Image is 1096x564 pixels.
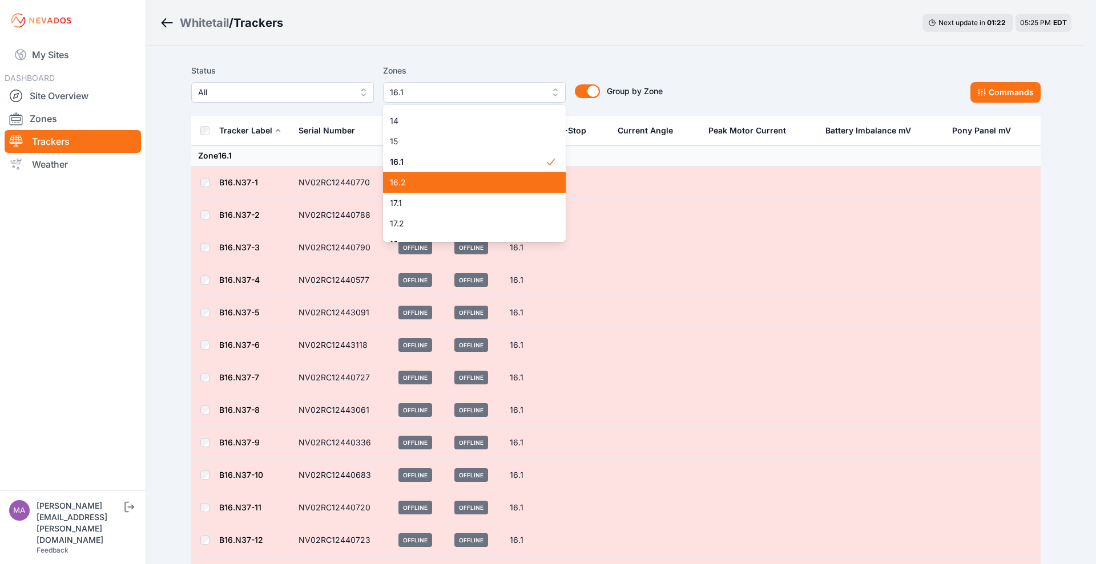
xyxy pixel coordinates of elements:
span: 16.2 [390,177,545,188]
div: 16.1 [383,105,566,242]
span: 18 [390,238,545,250]
button: 16.1 [383,82,566,103]
span: 15 [390,136,545,147]
span: 16.1 [390,156,545,168]
span: 17.2 [390,218,545,229]
span: 14 [390,115,545,127]
span: 17.1 [390,197,545,209]
span: 16.1 [390,86,543,99]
